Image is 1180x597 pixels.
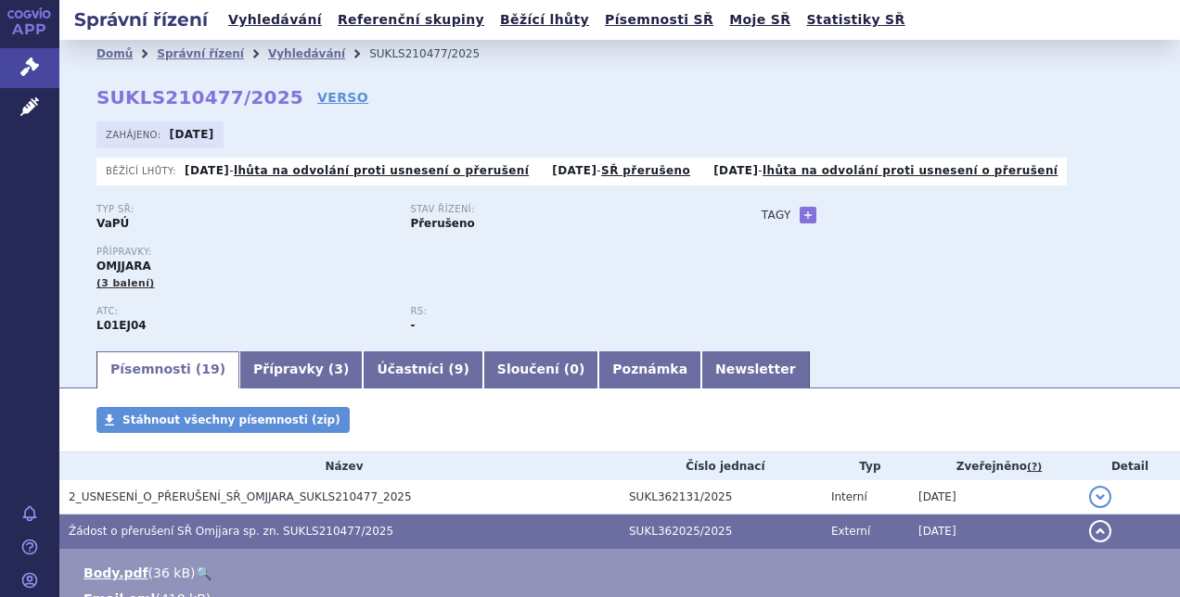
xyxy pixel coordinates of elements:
h3: Tagy [762,204,791,226]
span: 3 [334,362,343,376]
strong: [DATE] [185,164,229,177]
a: Poznámka [598,351,701,388]
strong: - [410,319,415,332]
td: [DATE] [909,480,1080,514]
a: Vyhledávání [223,7,327,32]
a: Stáhnout všechny písemnosti (zip) [96,407,350,433]
strong: VaPÚ [96,217,129,230]
a: VERSO [317,88,368,107]
span: Žádost o přerušení SŘ Omjjara sp. zn. SUKLS210477/2025 [69,525,393,538]
h2: Správní řízení [59,6,223,32]
abbr: (?) [1027,461,1042,474]
a: Referenční skupiny [332,7,490,32]
p: Typ SŘ: [96,204,391,215]
td: SUKL362131/2025 [620,480,822,514]
strong: SUKLS210477/2025 [96,86,303,108]
p: Stav řízení: [410,204,705,215]
a: SŘ přerušeno [601,164,690,177]
strong: [DATE] [170,128,214,141]
td: [DATE] [909,514,1080,549]
a: Domů [96,47,133,60]
th: Detail [1080,452,1180,480]
button: detail [1089,486,1111,508]
a: Účastníci (9) [363,351,482,388]
p: RS: [410,306,705,317]
p: - [185,163,529,178]
p: Přípravky: [96,247,725,258]
th: Číslo jednací [620,452,822,480]
span: Externí [831,525,870,538]
a: Body.pdf [83,565,148,580]
strong: MOMELOTINIB [96,319,147,332]
a: Běžící lhůty [494,7,595,32]
span: 19 [201,362,219,376]
th: Název [59,452,620,480]
a: Písemnosti SŘ [599,7,719,32]
th: Zveřejněno [909,452,1080,480]
a: Písemnosti (19) [96,351,239,388]
span: Běžící lhůty: [106,163,180,178]
strong: [DATE] [552,164,596,177]
a: Přípravky (3) [239,351,363,388]
a: Newsletter [701,351,810,388]
th: Typ [822,452,909,480]
span: OMJJARA [96,260,151,273]
a: Sloučení (0) [483,351,598,388]
span: Interní [831,490,867,503]
a: 🔍 [196,565,212,580]
li: ( ) [83,564,1161,582]
a: Moje SŘ [724,7,796,32]
a: Správní řízení [157,47,244,60]
a: lhůta na odvolání proti usnesení o přerušení [234,164,529,177]
a: + [800,207,816,223]
span: (3 balení) [96,277,155,289]
span: 2_USNESENÍ_O_PŘERUŠENÍ_SŘ_OMJJARA_SUKLS210477_2025 [69,490,412,503]
span: 9 [455,362,464,376]
button: detail [1089,520,1111,542]
span: 0 [570,362,579,376]
span: Stáhnout všechny písemnosti (zip) [122,413,340,426]
li: SUKLS210477/2025 [369,40,504,68]
span: Zahájeno: [106,127,164,142]
a: Vyhledávání [268,47,345,60]
a: Statistiky SŘ [801,7,910,32]
p: ATC: [96,306,391,317]
p: - [713,163,1058,178]
strong: [DATE] [713,164,758,177]
strong: Přerušeno [410,217,474,230]
a: lhůta na odvolání proti usnesení o přerušení [763,164,1058,177]
td: SUKL362025/2025 [620,514,822,549]
p: - [552,163,690,178]
span: 36 kB [153,565,190,580]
